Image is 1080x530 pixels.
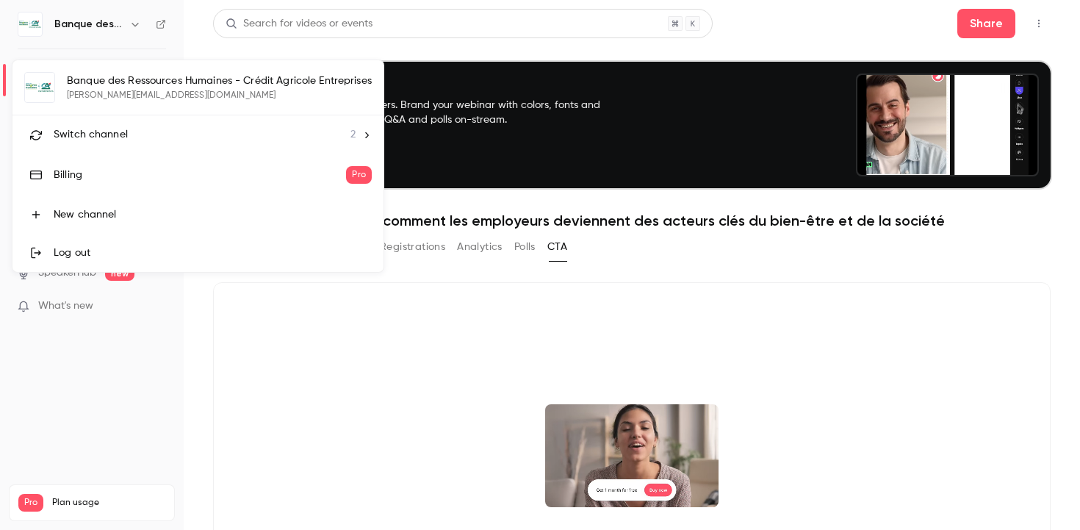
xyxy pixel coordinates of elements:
[54,246,372,260] div: Log out
[54,127,128,143] span: Switch channel
[54,168,346,182] div: Billing
[346,166,371,184] span: Pro
[54,207,372,222] div: New channel
[350,127,356,143] span: 2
